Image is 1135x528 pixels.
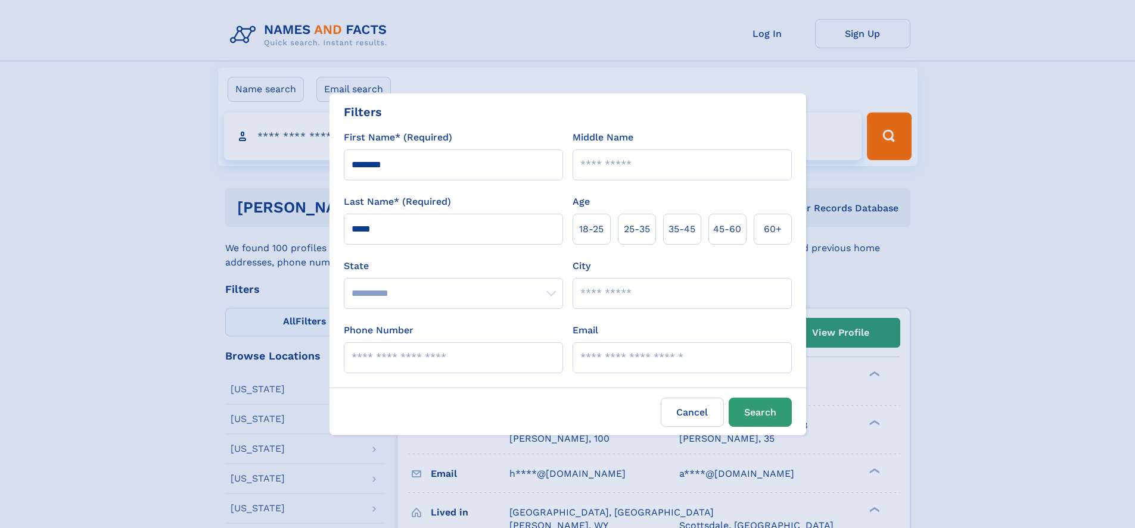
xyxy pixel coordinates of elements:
button: Search [729,398,792,427]
label: Email [573,323,598,338]
label: City [573,259,590,273]
label: Phone Number [344,323,413,338]
label: Cancel [661,398,724,427]
label: Last Name* (Required) [344,195,451,209]
label: Age [573,195,590,209]
div: Filters [344,103,382,121]
span: 45‑60 [713,222,741,236]
label: State [344,259,563,273]
span: 60+ [764,222,782,236]
span: 25‑35 [624,222,650,236]
span: 18‑25 [579,222,604,236]
label: First Name* (Required) [344,130,452,145]
span: 35‑45 [668,222,695,236]
label: Middle Name [573,130,633,145]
